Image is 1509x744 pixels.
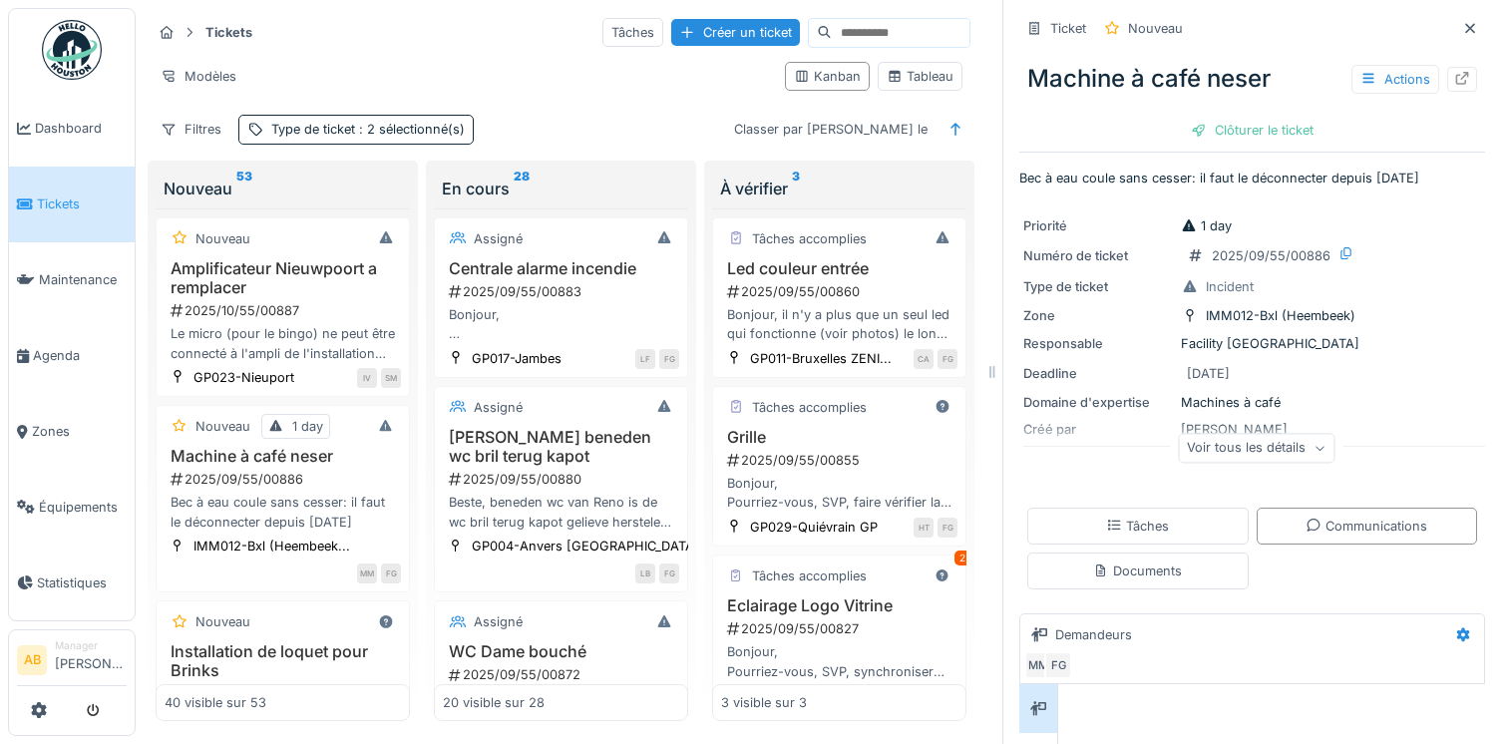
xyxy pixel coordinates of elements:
div: Actions [1351,65,1439,94]
div: Priorité [1023,216,1173,235]
div: Domaine d'expertise [1023,393,1173,412]
a: Dashboard [9,91,135,167]
a: Zones [9,394,135,470]
h3: WC Dame bouché [443,642,679,661]
div: Ticket [1050,19,1086,38]
div: LB [635,563,655,583]
div: Filtres [152,115,230,144]
div: Classer par [PERSON_NAME] le [725,115,937,144]
div: 40 visible sur 53 [165,693,266,712]
span: : 2 sélectionné(s) [355,122,465,137]
div: 1 day [292,417,323,436]
div: Machines à café [1023,393,1481,412]
div: Nouveau [195,417,250,436]
div: Facility [GEOGRAPHIC_DATA] [1023,334,1481,353]
div: Numéro de ticket [1023,246,1173,265]
div: GP011-Bruxelles ZENI... [750,349,892,368]
li: [PERSON_NAME] [55,638,127,681]
div: Deadline [1023,364,1173,383]
h3: Amplificateur Nieuwpoort a remplacer [165,259,401,297]
div: Bec à eau coule sans cesser: il faut le déconnecter depuis [DATE] [165,493,401,531]
div: FG [381,563,401,583]
div: GP023-Nieuport [193,368,294,387]
div: Nouveau [164,177,402,200]
div: Type de ticket [271,120,465,139]
div: Tâches [602,18,663,47]
div: GP004-Anvers [GEOGRAPHIC_DATA] [472,537,699,556]
span: Zones [32,422,127,441]
div: Type de ticket [1023,277,1173,296]
img: Badge_color-CXgf-gQk.svg [42,20,102,80]
div: Assigné [474,612,523,631]
div: Kanban [794,67,861,86]
h3: Grille [721,428,957,447]
div: Créer un ticket [671,19,800,46]
div: Bonjour, Nous avons eu un code défaut sur la centrale d'alarme (Détecteur encrassé) Voir photo Bav [443,305,679,343]
div: FG [659,563,679,583]
div: Assigné [474,229,523,248]
div: FG [938,349,957,369]
div: Responsable [1023,334,1173,353]
p: Bec à eau coule sans cesser: il faut le déconnecter depuis [DATE] [1019,169,1485,187]
a: Agenda [9,318,135,394]
sup: 28 [514,177,530,200]
div: HT [914,518,934,538]
h3: Led couleur entrée [721,259,957,278]
div: FG [1044,651,1072,679]
h3: Centrale alarme incendie [443,259,679,278]
a: AB Manager[PERSON_NAME] [17,638,127,686]
div: FG [659,349,679,369]
div: GP017-Jambes [472,349,562,368]
div: Tableau [887,67,953,86]
div: Bonjour, il n'y a plus que un seul led qui fonctionne (voir photos) le long des entrée [721,305,957,343]
div: Voir tous les détails [1178,434,1334,463]
h3: Machine à café neser [165,447,401,466]
a: Maintenance [9,242,135,318]
a: Équipements [9,469,135,545]
div: 2025/09/55/00855 [725,451,957,470]
div: Documents [1093,561,1182,580]
div: Beste, beneden wc van Reno is de wc bril terug kapot gelieve herstelen aub. Vriendelijk bedankr. ... [443,493,679,531]
span: Agenda [33,346,127,365]
div: 2025/09/55/00883 [447,282,679,301]
div: Tâches accomplies [752,229,867,248]
div: IV [357,368,377,388]
div: CA [914,349,934,369]
span: Maintenance [39,270,127,289]
div: MM [357,563,377,583]
div: IMM012-Bxl (Heembeek... [193,537,350,556]
div: MM [1024,651,1052,679]
div: SM [381,368,401,388]
div: Clôturer le ticket [1183,117,1321,144]
div: 2025/09/55/00886 [1212,246,1330,265]
div: Tâches accomplies [752,566,867,585]
span: Dashboard [35,119,127,138]
div: 2025/09/55/00886 [169,470,401,489]
div: Communications [1306,517,1427,536]
div: Nouveau [195,612,250,631]
sup: 53 [236,177,252,200]
div: 2025/09/55/00880 [447,470,679,489]
a: Statistiques [9,545,135,620]
div: IMM012-Bxl (Heembeek) [1206,306,1355,325]
div: Tâches accomplies [752,398,867,417]
div: Incident [1206,277,1254,296]
div: Assigné [474,398,523,417]
strong: Tickets [197,23,260,42]
div: Nouveau [1128,19,1183,38]
div: En cours [442,177,680,200]
div: Zone [1023,306,1173,325]
div: 2025/10/55/00887 [169,301,401,320]
div: Bonjour, Pourriez-vous, SVP, faire vérifier la grille du Parking, nous n'arrivons plus à l'ouvrir... [721,474,957,512]
h3: [PERSON_NAME] beneden wc bril terug kapot [443,428,679,466]
div: 1 day [1181,216,1232,235]
div: 20 visible sur 28 [443,693,545,712]
div: 2025/09/55/00872 [447,665,679,684]
div: Manager [55,638,127,653]
div: Machine à café neser [1019,53,1485,105]
div: GP029-Quiévrain GP [750,518,878,537]
div: Nouveau [195,229,250,248]
div: Modèles [152,62,245,91]
div: 3 visible sur 3 [721,693,807,712]
div: [DATE] [1187,364,1230,383]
